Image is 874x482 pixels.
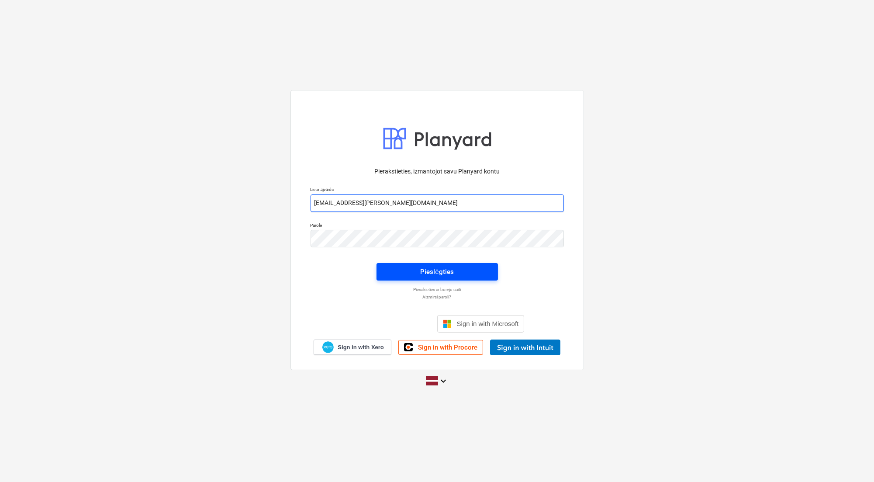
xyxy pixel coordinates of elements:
a: Piesakieties ar burvju saiti [306,287,568,292]
a: Sign in with Procore [398,340,483,355]
a: Sign in with Xero [314,340,391,355]
button: Pieslēgties [377,263,498,281]
span: Sign in with Microsoft [457,320,519,327]
span: Sign in with Xero [338,343,383,351]
input: Lietotājvārds [311,194,564,212]
p: Pierakstieties, izmantojot savu Planyard kontu [311,167,564,176]
p: Lietotājvārds [311,187,564,194]
iframe: Sign in with Google Button [345,314,435,333]
div: Pieslēgties [420,266,453,277]
a: Aizmirsi paroli? [306,294,568,300]
img: Xero logo [322,341,334,353]
i: keyboard_arrow_down [438,376,449,386]
p: Parole [311,222,564,230]
span: Sign in with Procore [418,343,477,351]
img: Microsoft logo [443,319,452,328]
